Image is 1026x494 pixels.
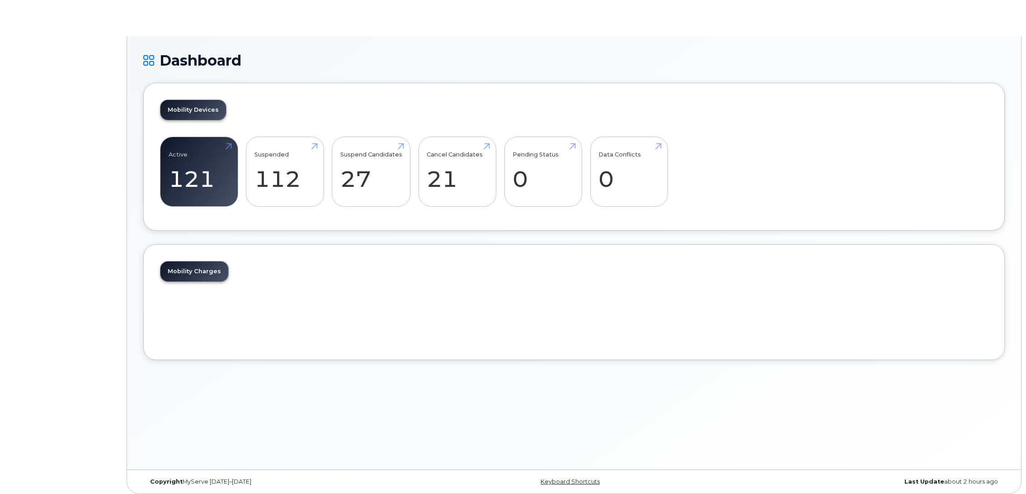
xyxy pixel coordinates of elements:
[150,478,183,485] strong: Copyright
[143,52,1005,68] h1: Dashboard
[718,478,1005,485] div: about 2 hours ago
[160,261,228,281] a: Mobility Charges
[340,142,402,202] a: Suspend Candidates 27
[598,142,659,202] a: Data Conflicts 0
[904,478,944,485] strong: Last Update
[143,478,430,485] div: MyServe [DATE]–[DATE]
[427,142,488,202] a: Cancel Candidates 21
[160,100,226,120] a: Mobility Devices
[513,142,574,202] a: Pending Status 0
[169,142,230,202] a: Active 121
[254,142,315,202] a: Suspended 112
[541,478,600,485] a: Keyboard Shortcuts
